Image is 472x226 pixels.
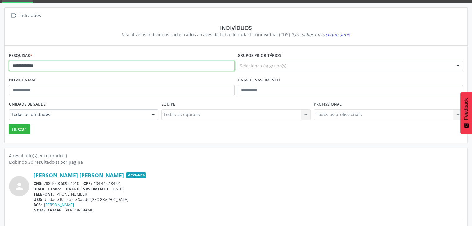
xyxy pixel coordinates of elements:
a: [PERSON_NAME] [44,202,74,207]
a: [PERSON_NAME] [PERSON_NAME] [34,172,124,179]
div: 708 1058 6092 4010 [34,181,463,186]
span: Criança [126,172,146,178]
label: Data de nascimento [238,76,280,85]
span: Selecione o(s) grupo(s) [240,63,286,69]
span: [DATE] [111,186,124,192]
span: CNS: [34,181,43,186]
div: Visualize os indivíduos cadastrados através da ficha de cadastro individual (CDS). [13,31,459,38]
span: 134.442.184-94 [94,181,121,186]
i: person [14,181,25,192]
div: 10 anos [34,186,463,192]
span: ACS: [34,202,42,207]
label: Equipe [161,100,175,109]
span: clique aqui! [326,32,350,37]
div: 4 resultado(s) encontrado(s) [9,152,463,159]
span: IDADE: [34,186,46,192]
i:  [9,11,18,20]
label: Grupos prioritários [238,51,281,61]
label: Nome da mãe [9,76,36,85]
div: [PHONE_NUMBER] [34,192,463,197]
div: Exibindo 30 resultado(s) por página [9,159,463,165]
span: NOME DA MÃE: [34,207,62,213]
div: Indivíduos [13,24,459,31]
span: UBS: [34,197,42,202]
div: Indivíduos [18,11,42,20]
label: Pesquisar [9,51,32,61]
span: DATA DE NASCIMENTO: [66,186,110,192]
label: Unidade de saúde [9,100,46,109]
button: Feedback - Mostrar pesquisa [460,92,472,134]
div: Unidade Basica de Saude [GEOGRAPHIC_DATA] [34,197,463,202]
label: Profissional [314,100,342,109]
button: Buscar [9,124,30,135]
span: Feedback [463,98,469,120]
span: Todas as unidades [11,111,146,118]
span: [PERSON_NAME] [65,207,94,213]
span: CPF: [83,181,92,186]
a:  Indivíduos [9,11,42,20]
i: Para saber mais, [291,32,350,37]
span: TELEFONE: [34,192,54,197]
